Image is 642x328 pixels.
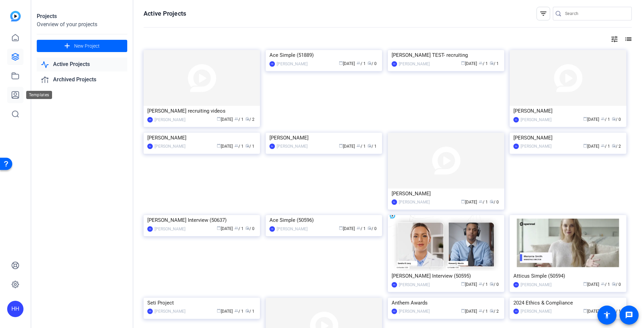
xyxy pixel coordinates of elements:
[26,91,52,99] div: Templates
[399,199,430,206] div: [PERSON_NAME]
[583,309,587,313] span: calendar_today
[147,133,256,143] div: [PERSON_NAME]
[513,309,519,314] div: HS
[479,199,483,203] span: group
[479,61,483,65] span: group
[461,282,465,286] span: calendar_today
[217,309,233,314] span: [DATE]
[392,298,500,308] div: Anthem Awards
[513,106,622,116] div: [PERSON_NAME]
[513,271,622,281] div: Atticus Simple (50594)
[367,144,372,148] span: radio
[147,309,153,314] div: HS
[392,271,500,281] div: [PERSON_NAME] Interview (50595)
[234,226,244,231] span: / 1
[37,58,127,71] a: Active Projects
[583,144,599,149] span: [DATE]
[37,73,127,87] a: Archived Projects
[367,226,377,231] span: / 0
[10,11,21,21] img: blue-gradient.svg
[601,117,610,122] span: / 1
[154,308,185,315] div: [PERSON_NAME]
[357,226,361,230] span: group
[601,144,605,148] span: group
[234,309,238,313] span: group
[461,200,477,204] span: [DATE]
[63,42,71,50] mat-icon: add
[339,226,355,231] span: [DATE]
[399,281,430,288] div: [PERSON_NAME]
[339,61,355,66] span: [DATE]
[245,144,254,149] span: / 1
[513,133,622,143] div: [PERSON_NAME]
[269,215,378,225] div: Ace Simple (50596)
[479,309,488,314] span: / 1
[565,10,626,18] input: Search
[612,144,616,148] span: radio
[610,35,619,43] mat-icon: tune
[234,117,244,122] span: / 1
[490,309,499,314] span: / 2
[612,117,621,122] span: / 0
[367,61,377,66] span: / 0
[601,144,610,149] span: / 1
[521,308,552,315] div: [PERSON_NAME]
[154,116,185,123] div: [PERSON_NAME]
[461,282,477,287] span: [DATE]
[601,117,605,121] span: group
[74,43,100,50] span: New Project
[461,199,465,203] span: calendar_today
[490,309,494,313] span: radio
[37,40,127,52] button: New Project
[357,144,366,149] span: / 1
[461,309,477,314] span: [DATE]
[583,282,599,287] span: [DATE]
[612,282,621,287] span: / 0
[234,144,238,148] span: group
[245,226,254,231] span: / 0
[583,282,587,286] span: calendar_today
[399,308,430,315] div: [PERSON_NAME]
[339,144,343,148] span: calendar_today
[479,61,488,66] span: / 1
[490,61,499,66] span: / 1
[367,61,372,65] span: radio
[479,282,483,286] span: group
[147,215,256,225] div: [PERSON_NAME] Interview (50637)
[217,309,221,313] span: calendar_today
[217,117,233,122] span: [DATE]
[461,61,477,66] span: [DATE]
[234,309,244,314] span: / 1
[339,144,355,149] span: [DATE]
[147,298,256,308] div: Seti Project
[612,282,616,286] span: radio
[625,311,633,319] mat-icon: message
[367,144,377,149] span: / 1
[144,10,186,18] h1: Active Projects
[147,117,153,122] div: HH
[583,309,599,314] span: [DATE]
[245,117,249,121] span: radio
[245,226,249,230] span: radio
[583,144,587,148] span: calendar_today
[367,226,372,230] span: radio
[392,282,397,288] div: HS
[521,116,552,123] div: [PERSON_NAME]
[601,282,610,287] span: / 1
[234,226,238,230] span: group
[245,117,254,122] span: / 2
[7,301,23,317] div: HH
[513,282,519,288] div: HS
[392,309,397,314] div: HS
[490,282,499,287] span: / 0
[234,117,238,121] span: group
[147,226,153,232] div: HS
[245,309,249,313] span: radio
[277,61,308,67] div: [PERSON_NAME]
[521,143,552,150] div: [PERSON_NAME]
[461,309,465,313] span: calendar_today
[269,61,275,67] div: HH
[490,199,494,203] span: radio
[461,61,465,65] span: calendar_today
[357,61,366,66] span: / 1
